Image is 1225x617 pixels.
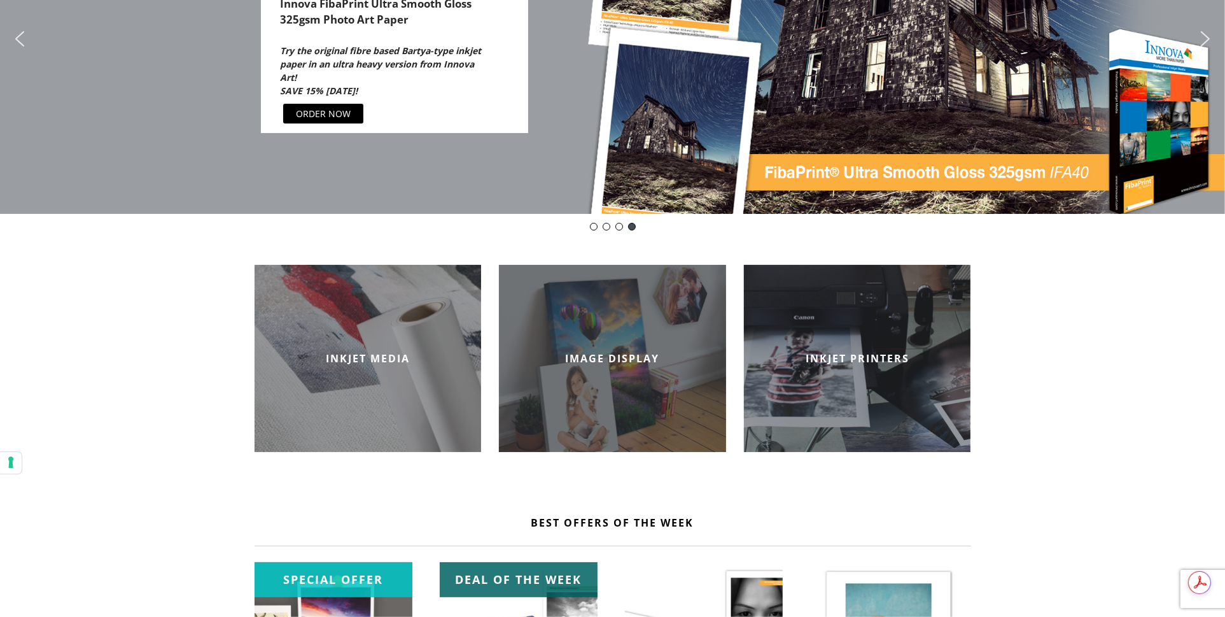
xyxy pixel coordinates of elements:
[587,220,638,233] div: Choose slide to display.
[744,351,971,365] h2: INKJET PRINTERS
[296,107,351,120] div: ORDER NOW
[1195,29,1215,49] img: next arrow
[255,516,971,530] h2: Best Offers Of The Week
[283,104,363,124] a: ORDER NOW
[499,351,726,365] h2: IMAGE DISPLAY
[628,223,636,230] div: Innova FibaPrint Ultra Smooth Gloss 325gsm - IFA40
[255,351,482,365] h2: INKJET MEDIA
[603,223,610,230] div: Innova-general
[280,45,481,97] b: Try the original fibre based Bartya-type inkjet paper in an ultra heavy version from Innova Art! ...
[590,223,598,230] div: Innova Smooth Cotton High White - IFA14
[440,562,598,597] div: Deal of the week
[10,29,30,49] img: previous arrow
[615,223,623,230] div: pinch book
[255,562,412,597] div: Special Offer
